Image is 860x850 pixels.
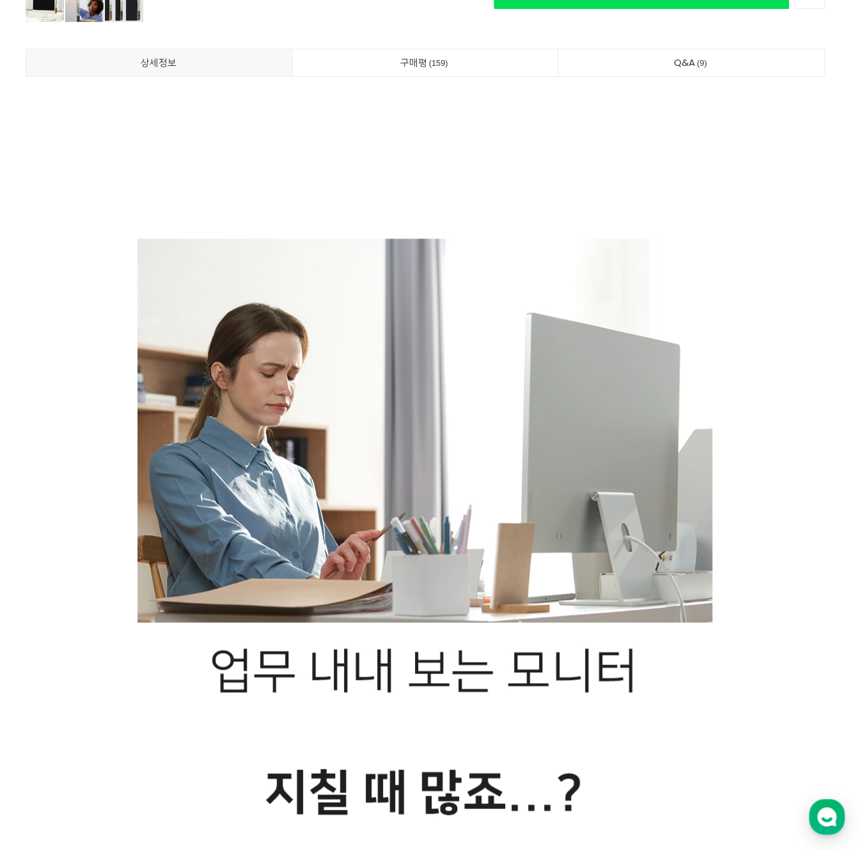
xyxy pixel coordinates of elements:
[558,49,824,76] a: Q&A9
[4,405,84,437] a: 홈
[427,56,450,70] span: 159
[695,56,709,70] span: 9
[165,405,246,437] a: 설정
[40,425,48,435] span: 홈
[117,425,132,436] span: 대화
[198,425,213,435] span: 설정
[26,49,292,76] a: 상세정보
[84,405,165,437] a: 대화
[292,49,558,76] a: 구매평159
